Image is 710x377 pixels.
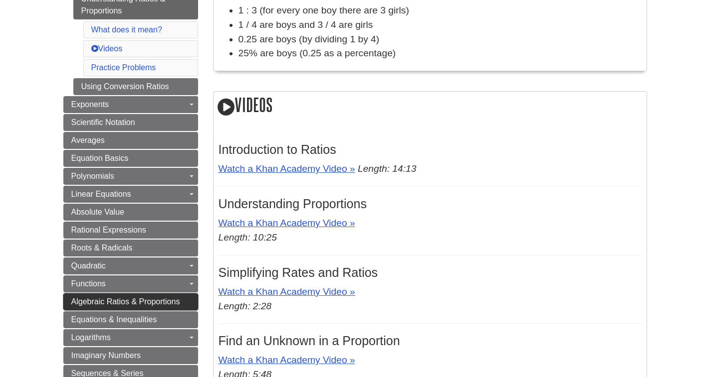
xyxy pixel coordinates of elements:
[71,154,129,162] span: Equation Basics
[63,132,198,149] a: Averages
[63,168,198,185] a: Polynomials
[71,226,146,234] span: Rational Expressions
[63,96,198,113] a: Exponents
[219,355,355,365] a: Watch a Khan Academy Video »
[219,163,355,174] a: Watch a Khan Academy Video »
[238,3,642,18] li: 1 : 3 (for every one boy there are 3 girls)
[91,44,123,53] a: Videos
[63,257,198,274] a: Quadratic
[238,32,642,47] li: 0.25 are boys (by dividing 1 by 4)
[63,222,198,239] a: Rational Expressions
[219,334,642,348] h3: Find an Unknown in a Proportion
[71,208,124,216] span: Absolute Value
[71,190,131,198] span: Linear Equations
[238,46,642,61] li: 25% are boys (0.25 as a percentage)
[214,92,647,120] h2: Videos
[219,197,642,211] h3: Understanding Proportions
[63,311,198,328] a: Equations & Inequalities
[358,163,416,174] em: Length: 14:13
[71,118,135,126] span: Scientific Notation
[219,286,355,297] a: Watch a Khan Academy Video »
[71,261,106,270] span: Quadratic
[73,78,198,95] a: Using Conversion Ratios
[91,63,156,72] a: Practice Problems
[71,351,141,360] span: Imaginary Numbers
[219,142,642,157] h3: Introduction to Ratios
[71,315,157,324] span: Equations & Inequalities
[63,240,198,256] a: Roots & Radicals
[219,301,272,311] em: Length: 2:28
[71,244,133,252] span: Roots & Radicals
[219,232,277,243] em: Length: 10:25
[63,347,198,364] a: Imaginary Numbers
[63,186,198,203] a: Linear Equations
[63,114,198,131] a: Scientific Notation
[71,172,114,180] span: Polynomials
[71,100,109,109] span: Exponents
[63,275,198,292] a: Functions
[219,265,642,280] h3: Simplifying Rates and Ratios
[219,218,355,228] a: Watch a Khan Academy Video »
[71,297,180,306] span: Algebraic Ratios & Proportions
[238,18,642,32] li: 1 / 4 are boys and 3 / 4 are girls
[63,293,198,310] a: Algebraic Ratios & Proportions
[71,279,106,288] span: Functions
[71,136,105,144] span: Averages
[63,204,198,221] a: Absolute Value
[91,25,162,34] a: What does it mean?
[71,333,111,342] span: Logarithms
[63,150,198,167] a: Equation Basics
[63,329,198,346] a: Logarithms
